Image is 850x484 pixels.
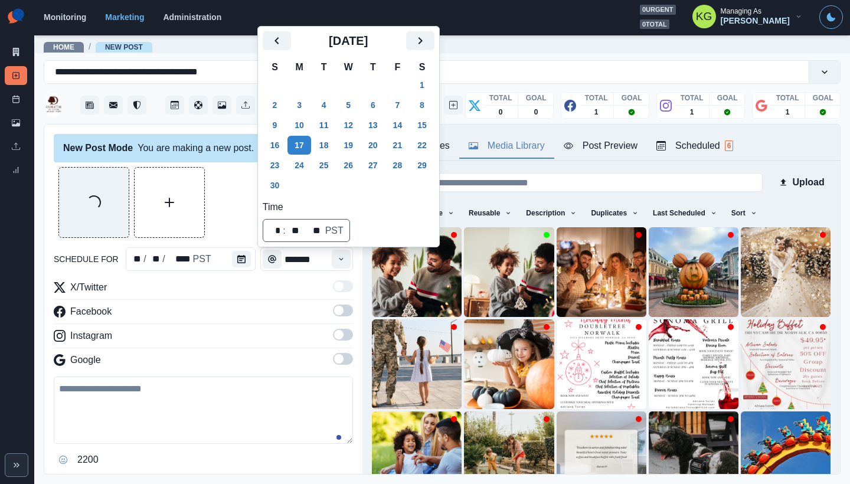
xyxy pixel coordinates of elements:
[336,60,361,75] th: W
[305,224,322,238] div: AM/PM
[263,60,287,75] th: S
[165,96,184,115] a: Post Schedule
[361,60,385,75] th: T
[192,252,212,266] div: schedule for
[361,116,385,135] button: Thursday, November 13, 2025
[135,168,204,237] button: Upload Media
[129,252,212,266] div: Date
[312,60,336,75] th: T
[361,156,385,175] button: Thursday, November 27, 2025
[410,96,434,115] button: Saturday, November 8, 2025
[361,136,385,155] button: Thursday, November 20, 2025
[46,93,61,117] img: 197504556944875
[5,161,27,179] a: Review Summary
[489,93,512,103] p: TOTAL
[105,43,143,51] a: New Post
[263,250,282,269] button: Time
[263,31,291,50] button: Previous
[80,96,99,115] a: Stream
[5,66,27,85] a: New Post
[53,43,74,51] a: Home
[287,60,312,75] th: M
[54,253,119,266] label: schedule for
[410,156,434,175] button: Saturday, November 29, 2025
[526,93,547,103] p: GOAL
[70,305,112,319] p: Facebook
[127,96,146,115] button: Reviews
[104,96,123,115] button: Messages
[291,34,406,48] h2: [DATE]
[464,227,554,317] img: l8eabrjqraea5ztbbfkn
[649,227,738,317] img: ks3vhcrxdivmd82gsjqi
[336,96,360,115] button: Wednesday, November 5, 2025
[741,319,831,409] img: qxrlopfyrbrqxitks4ld
[163,12,221,22] a: Administration
[161,252,166,266] div: /
[54,134,353,162] div: You are making a new post.
[89,41,91,53] span: /
[300,224,303,238] div: ⁩
[287,96,311,115] button: Monday, November 3, 2025
[263,176,287,195] button: Sunday, November 30, 2025
[70,353,101,367] p: Google
[5,453,28,477] button: Expand
[406,31,434,50] button: Next
[372,227,462,317] img: xr4xqupu3s7mwqposs5j
[260,247,353,271] div: Time
[336,136,360,155] button: Wednesday, November 19, 2025
[386,96,410,115] button: Friday, November 7, 2025
[260,247,353,271] input: Select Time
[385,60,410,75] th: F
[585,93,608,103] p: TOTAL
[813,93,833,103] p: GOAL
[70,280,107,295] p: X/Twitter
[44,41,152,53] nav: breadcrumb
[166,252,192,266] div: schedule for
[557,319,646,409] img: bjviitsiziogtldtnytz
[263,31,434,242] div: schedule for schedule for
[232,251,251,267] button: schedule for
[263,96,287,115] button: Sunday, November 2, 2025
[464,319,554,409] img: zlxgqrwd9o15vusvg0lk
[54,450,73,469] button: Opens Emoji Picker
[534,107,538,117] p: 0
[142,252,147,266] div: /
[776,93,799,103] p: TOTAL
[236,96,255,115] a: Uploads
[126,247,256,271] div: schedule for
[263,136,287,155] button: Sunday, November 16, 2025
[212,96,231,115] button: Media Library
[336,116,360,135] button: Wednesday, November 12, 2025
[5,137,27,156] a: Uploads
[372,319,462,409] img: gygozvfsmamxsodpocro
[263,31,434,195] div: November 2025
[386,116,410,135] button: Friday, November 14, 2025
[594,107,599,117] p: 1
[287,224,301,238] div: minute
[5,42,27,61] a: Marketing Summary
[690,107,694,117] p: 1
[656,139,733,153] div: Scheduled
[44,12,86,22] a: Monitoring
[312,96,336,115] button: Tuesday, November 4, 2025
[332,250,351,269] button: Time
[189,96,208,115] button: Content Pool
[324,224,345,238] div: time zone
[268,224,282,238] div: hour
[786,107,790,117] p: 1
[622,93,642,103] p: GOAL
[105,12,144,22] a: Marketing
[361,96,385,115] button: Thursday, November 6, 2025
[721,16,790,26] div: [PERSON_NAME]
[681,93,704,103] p: TOTAL
[5,113,27,132] a: Media Library
[263,60,434,195] table: November 2025
[148,252,162,266] div: schedule for
[287,136,311,155] button: Monday, November 17, 2025 selected
[444,96,463,115] button: Create New Post
[717,93,738,103] p: GOAL
[772,171,831,194] button: Upload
